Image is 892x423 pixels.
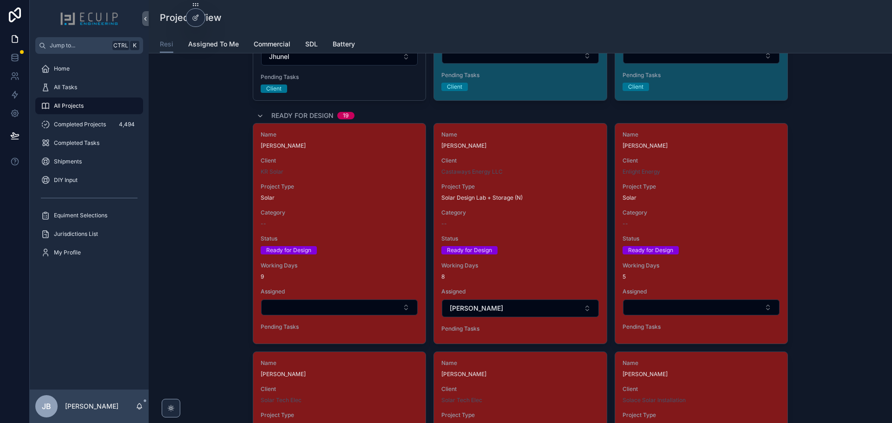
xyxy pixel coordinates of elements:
span: Category [623,209,780,216]
a: Shipments [35,153,143,170]
button: Select Button [623,299,780,315]
span: Name [441,359,599,367]
span: 8 [441,273,599,280]
a: Jurisdictions List [35,226,143,242]
a: Resi [160,36,173,53]
a: Name[PERSON_NAME]ClientCastaways Energy LLCProject TypeSolar Design Lab + Storage (N)Category--St... [433,123,607,344]
a: Completed Tasks [35,135,143,151]
span: 9 [261,273,418,280]
span: Assigned [623,288,780,295]
span: Working Days [441,262,599,269]
button: Select Button [442,299,598,317]
span: Project Type [623,183,780,190]
span: Completed Projects [54,121,106,128]
div: Client [266,85,282,93]
a: Solar Tech Elec [261,397,302,404]
span: Project Type [623,411,780,419]
span: Resi [160,39,173,49]
span: Assigned [261,288,418,295]
span: Jump to... [50,42,109,49]
a: All Tasks [35,79,143,96]
span: Name [623,131,780,138]
span: Project Type [261,183,418,190]
a: Castaways Energy LLC [441,168,503,176]
span: All Tasks [54,84,77,91]
span: Status [261,235,418,242]
span: -- [441,220,447,228]
a: Solar Tech Elec [441,397,482,404]
span: Ctrl [112,41,129,50]
span: Client [441,385,599,393]
span: 5 [623,273,780,280]
span: Pending Tasks [261,73,418,81]
span: [PERSON_NAME] [623,142,780,150]
a: Battery [333,36,355,54]
span: Name [441,131,599,138]
span: Client [261,157,418,164]
span: Client [623,385,780,393]
a: Home [35,60,143,77]
span: [PERSON_NAME] [261,142,418,150]
span: Ready for Design [271,111,334,120]
span: Category [441,209,599,216]
span: Client [623,157,780,164]
span: My Profile [54,249,81,256]
span: [PERSON_NAME] [623,371,780,378]
a: Commercial [254,36,290,54]
span: Name [261,131,418,138]
a: Name[PERSON_NAME]ClientKR SolarProject TypeSolarCategory--StatusReady for DesignWorking Days9Assi... [253,123,426,344]
span: Working Days [623,262,780,269]
span: -- [261,220,266,228]
span: KR Solar [261,168,283,176]
span: Pending Tasks [441,325,599,332]
span: Jhunel [269,52,289,61]
span: Project Type [261,411,418,419]
div: Client [447,83,462,91]
div: Client [628,83,643,91]
span: Equiment Selections [54,212,107,219]
span: Jurisdictions List [54,230,98,238]
span: Shipments [54,158,82,165]
span: Category [261,209,418,216]
span: [PERSON_NAME] [441,142,599,150]
img: App logo [60,11,118,26]
span: Status [623,235,780,242]
span: Project Type [441,411,599,419]
span: [PERSON_NAME] [450,304,503,313]
div: Ready for Design [447,246,492,254]
span: Commercial [254,39,290,49]
span: [PERSON_NAME] [441,371,599,378]
span: [PERSON_NAME] [261,371,418,378]
span: Assigned To Me [188,39,239,49]
span: All Projects [54,102,84,110]
a: Solace Solar Installation [623,397,686,404]
span: Home [54,65,70,72]
span: Pending Tasks [623,72,780,79]
button: Select Button [261,48,418,65]
span: SDL [305,39,318,49]
a: Assigned To Me [188,36,239,54]
span: Pending Tasks [441,72,599,79]
a: My Profile [35,244,143,261]
button: Select Button [623,48,780,64]
button: Select Button [261,299,418,315]
a: Enlight Energy [623,168,660,176]
span: Solar Design Lab + Storage (N) [441,194,523,202]
span: DIY Input [54,176,78,184]
a: All Projects [35,98,143,114]
span: Pending Tasks [261,323,418,331]
a: SDL [305,36,318,54]
span: -- [623,220,628,228]
a: Equiment Selections [35,207,143,224]
button: Jump to...CtrlK [35,37,143,54]
div: scrollable content [30,54,149,273]
span: Client [261,385,418,393]
div: 19 [343,112,349,119]
span: JB [42,401,51,412]
a: Completed Projects4,494 [35,116,143,133]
